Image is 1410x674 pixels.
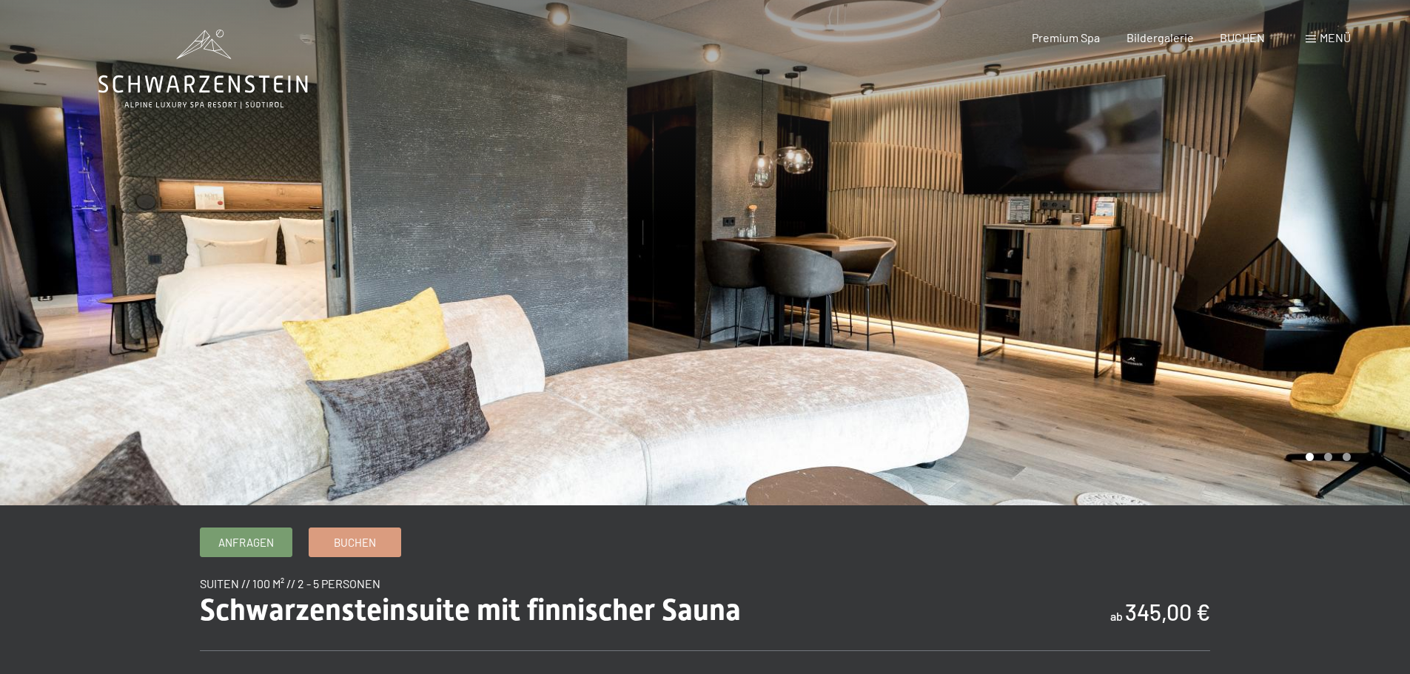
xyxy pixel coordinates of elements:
a: Bildergalerie [1127,30,1194,44]
a: Premium Spa [1032,30,1100,44]
span: Buchen [334,535,376,550]
span: Menü [1320,30,1351,44]
span: ab [1110,609,1123,623]
a: Buchen [309,528,400,556]
span: Schwarzensteinsuite mit finnischer Sauna [200,593,741,627]
span: Suiten // 100 m² // 2 - 5 Personen [200,576,380,590]
span: Anfragen [218,535,274,550]
b: 345,00 € [1125,599,1210,625]
a: Anfragen [201,528,292,556]
a: BUCHEN [1220,30,1265,44]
